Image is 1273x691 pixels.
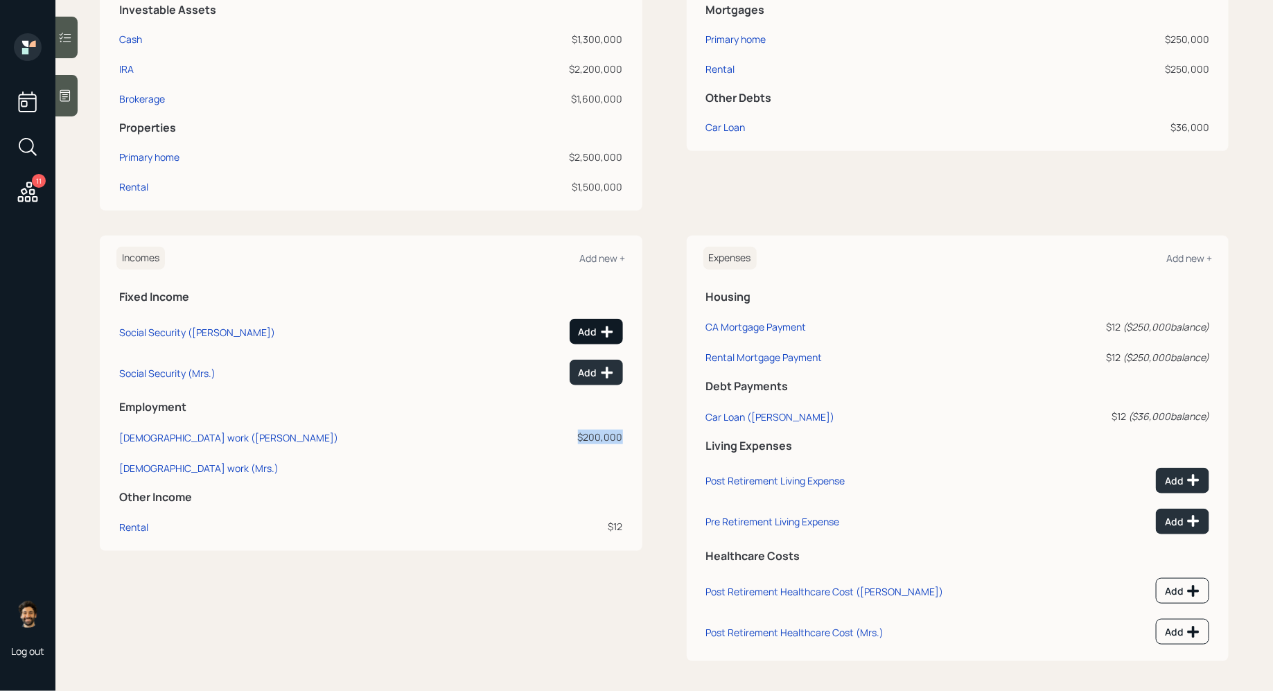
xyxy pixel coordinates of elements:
button: Add [1156,578,1209,604]
h5: Fixed Income [119,290,623,304]
div: Rental [119,180,148,194]
div: Rental [119,521,148,534]
div: Brokerage [119,91,165,106]
h6: Incomes [116,247,165,270]
div: Car Loan ([PERSON_NAME]) [706,410,835,423]
div: Rental [706,62,735,76]
div: Primary home [706,32,766,46]
div: Add [1165,514,1200,528]
div: Cash [119,32,142,46]
h5: Debt Payments [706,380,1210,393]
div: $12 [1057,320,1209,334]
div: Rental Mortgage Payment [706,351,823,364]
div: $2,200,000 [388,62,623,76]
i: ( $250,000 balance) [1123,320,1209,333]
div: Post Retirement Living Expense [706,474,845,487]
button: Add [570,360,623,385]
button: Add [1156,509,1209,534]
h5: Housing [706,290,1210,304]
div: $36,000 [995,120,1209,134]
div: $12 [1057,350,1209,365]
div: 11 [32,174,46,188]
div: $1,500,000 [388,180,623,194]
div: IRA [119,62,134,76]
div: $250,000 [995,62,1209,76]
div: $12 [523,519,623,534]
div: Post Retirement Healthcare Cost ([PERSON_NAME]) [706,585,944,598]
h5: Properties [119,121,623,134]
div: $12 [1057,409,1209,423]
img: eric-schwartz-headshot.png [14,600,42,628]
div: Add [1165,584,1200,598]
div: Post Retirement Healthcare Cost (Mrs.) [706,626,884,639]
div: Add new + [1166,252,1212,265]
div: Add [1165,473,1200,487]
div: $1,300,000 [388,32,623,46]
div: Pre Retirement Living Expense [706,515,840,528]
h5: Living Expenses [706,439,1210,453]
div: CA Mortgage Payment [706,320,807,333]
div: $200,000 [523,430,623,444]
div: Car Loan [706,120,746,134]
div: Social Security ([PERSON_NAME]) [119,326,275,339]
div: Add [579,325,614,339]
button: Add [1156,468,1209,493]
button: Add [570,319,623,344]
i: ( $250,000 balance) [1123,351,1209,364]
div: Add new + [580,252,626,265]
div: $250,000 [995,32,1209,46]
div: $2,500,000 [388,150,623,164]
button: Add [1156,619,1209,645]
h6: Expenses [703,247,757,270]
i: ( $36,000 balance) [1128,410,1209,423]
div: Add [579,366,614,380]
h5: Mortgages [706,3,1210,17]
h5: Other Income [119,491,623,504]
h5: Investable Assets [119,3,623,17]
div: Log out [11,645,44,658]
div: [DEMOGRAPHIC_DATA] work (Mrs.) [119,462,279,475]
div: $1,600,000 [388,91,623,106]
h5: Employment [119,401,623,414]
div: Primary home [119,150,179,164]
h5: Healthcare Costs [706,550,1210,563]
div: Social Security (Mrs.) [119,367,216,380]
div: [DEMOGRAPHIC_DATA] work ([PERSON_NAME]) [119,431,338,444]
div: Add [1165,625,1200,639]
h5: Other Debts [706,91,1210,105]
